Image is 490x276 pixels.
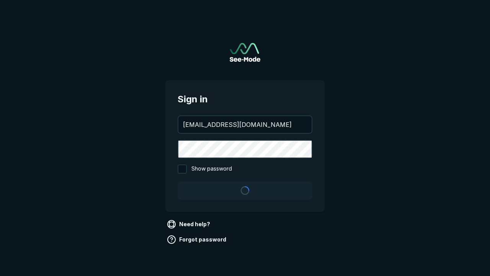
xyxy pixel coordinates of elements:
span: Sign in [178,92,312,106]
a: Need help? [165,218,213,230]
input: your@email.com [178,116,312,133]
img: See-Mode Logo [230,43,260,62]
a: Go to sign in [230,43,260,62]
span: Show password [191,164,232,174]
a: Forgot password [165,233,229,246]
